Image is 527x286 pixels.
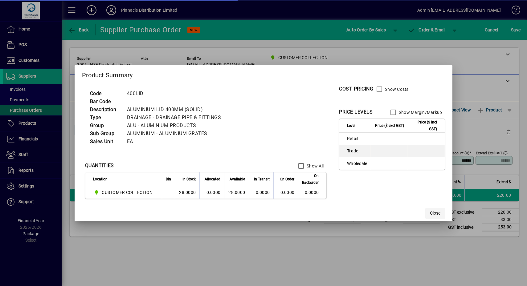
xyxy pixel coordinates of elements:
span: On Order [280,176,294,183]
span: In Transit [254,176,270,183]
td: 28.0000 [175,186,199,199]
span: Bin [166,176,171,183]
td: ALUMINIUM LID 400MM (SOLID) [124,106,229,114]
td: Group [87,122,124,130]
td: DRAINAGE - DRAINAGE PIPE & FITTINGS [124,114,229,122]
td: 0.0000 [199,186,224,199]
td: Code [87,90,124,98]
span: Available [230,176,245,183]
td: 400LID [124,90,229,98]
span: 0.0000 [256,190,270,195]
td: 0.0000 [298,186,326,199]
td: Description [87,106,124,114]
span: In Stock [182,176,196,183]
td: ALUMINIUM - ALUMINIUM GRATES [124,130,229,138]
label: Show Costs [384,86,409,92]
span: Location [93,176,108,183]
span: Price ($ excl GST) [375,122,404,129]
td: ALU - ALUMINIUM PRODUCTS [124,122,229,130]
label: Show Margin/Markup [398,109,442,115]
span: CUSTOMER COLLECTION [102,189,153,195]
td: 28.0000 [224,186,249,199]
div: COST PRICING [339,85,373,93]
td: EA [124,138,229,146]
span: Wholesale [347,160,367,167]
span: Allocated [205,176,220,183]
span: Price ($ incl GST) [412,119,437,132]
label: Show All [305,163,324,169]
td: Sub Group [87,130,124,138]
h2: Product Summary [75,65,453,83]
span: On Backorder [302,172,319,186]
span: 0.0000 [280,190,295,195]
td: Bar Code [87,98,124,106]
div: PRICE LEVELS [339,108,373,116]
button: Close [425,208,445,219]
td: Sales Unit [87,138,124,146]
div: QUANTITIES [85,162,114,169]
span: Trade [347,148,367,154]
td: Type [87,114,124,122]
span: Close [430,210,440,216]
span: Retail [347,135,367,142]
span: Level [347,122,355,129]
span: CUSTOMER COLLECTION [93,189,155,196]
